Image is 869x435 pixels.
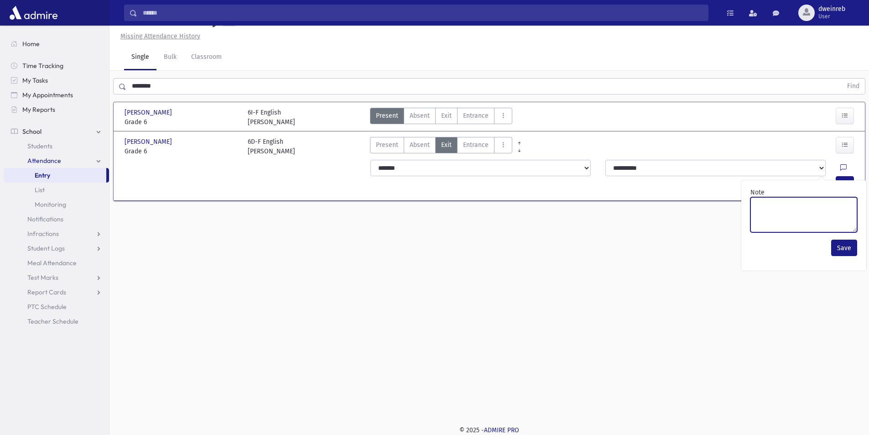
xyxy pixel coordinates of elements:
button: Save [831,240,857,256]
input: Search [137,5,708,21]
span: Exit [441,140,452,150]
a: Student Logs [4,241,109,256]
img: AdmirePro [7,4,60,22]
span: Monitoring [35,200,66,209]
a: School [4,124,109,139]
span: User [818,13,845,20]
span: Entrance [463,140,489,150]
a: Test Marks [4,270,109,285]
a: Notifications [4,212,109,226]
a: My Appointments [4,88,109,102]
div: AttTypes [370,137,512,156]
span: Time Tracking [22,62,63,70]
span: Test Marks [27,273,58,282]
a: List [4,183,109,197]
span: Present [376,111,398,121]
a: PTC Schedule [4,299,109,314]
button: Find [842,79,865,94]
a: Students [4,139,109,153]
span: Present [376,140,398,150]
span: [PERSON_NAME] [125,137,174,147]
span: List [35,186,45,194]
span: Entry [35,171,50,179]
span: Student Logs [27,244,65,252]
a: My Reports [4,102,109,117]
a: Single [124,45,156,70]
a: Home [4,37,109,51]
label: Note [750,188,765,197]
a: Monitoring [4,197,109,212]
span: My Reports [22,105,55,114]
span: PTC Schedule [27,303,67,311]
a: Missing Attendance History [117,32,200,40]
a: Bulk [156,45,184,70]
span: My Appointments [22,91,73,99]
span: Students [27,142,52,150]
a: My Tasks [4,73,109,88]
u: Missing Attendance History [120,32,200,40]
span: Absent [410,111,430,121]
div: 6I-F English [PERSON_NAME] [248,108,295,127]
span: School [22,127,42,136]
span: Grade 6 [125,147,239,156]
a: Teacher Schedule [4,314,109,329]
div: © 2025 - [124,425,854,435]
span: Meal Attendance [27,259,77,267]
span: Report Cards [27,288,66,296]
span: Absent [410,140,430,150]
div: AttTypes [370,108,512,127]
a: Entry [4,168,106,183]
a: Infractions [4,226,109,241]
a: Classroom [184,45,229,70]
span: Teacher Schedule [27,317,78,325]
span: Notifications [27,215,63,223]
span: Infractions [27,230,59,238]
span: My Tasks [22,76,48,84]
span: Home [22,40,40,48]
span: [PERSON_NAME] [125,108,174,117]
span: Entrance [463,111,489,121]
a: Report Cards [4,285,109,299]
span: Exit [441,111,452,121]
a: Attendance [4,153,109,168]
div: 6D-F English [PERSON_NAME] [248,137,295,156]
span: Attendance [27,157,61,165]
span: Grade 6 [125,117,239,127]
a: Meal Attendance [4,256,109,270]
a: Time Tracking [4,58,109,73]
span: dweinreb [818,5,845,13]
